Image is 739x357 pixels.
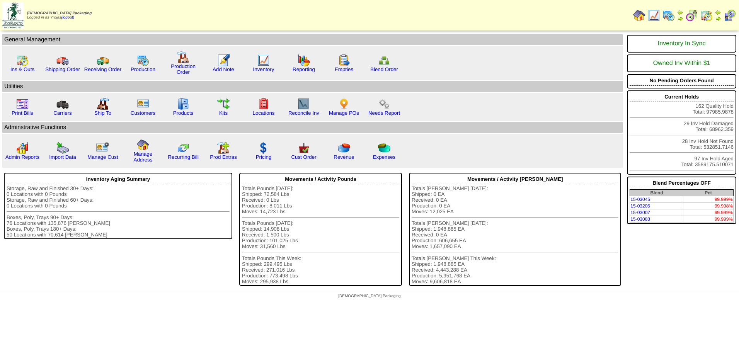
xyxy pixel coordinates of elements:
[242,185,399,284] div: Totals Pounds [DATE]: Shipped: 72,584 Lbs Received: 0 Lbs Production: 8,011 Lbs Moves: 14,723 Lbs...
[257,98,270,110] img: locations.gif
[217,142,230,154] img: prodextras.gif
[45,66,80,72] a: Shipping Order
[338,294,400,298] span: [DEMOGRAPHIC_DATA] Packaging
[49,154,76,160] a: Import Data
[368,110,400,116] a: Needs Report
[12,110,33,116] a: Print Bills
[683,203,734,209] td: 99.998%
[94,110,111,116] a: Ship To
[56,54,69,66] img: truck.gif
[335,66,353,72] a: Empties
[370,66,398,72] a: Blend Order
[217,98,230,110] img: workflow.gif
[338,98,350,110] img: po.png
[257,142,270,154] img: dollar.gif
[630,203,650,209] a: 15-03205
[27,11,92,20] span: Logged in as Yrojas
[210,154,237,160] a: Prod Extras
[253,66,274,72] a: Inventory
[298,54,310,66] img: graph.gif
[16,54,29,66] img: calendarinout.gif
[217,54,230,66] img: orders.gif
[630,76,734,86] div: No Pending Orders Found
[219,110,228,116] a: Kits
[96,142,110,154] img: managecust.png
[256,154,272,160] a: Pricing
[700,9,713,22] img: calendarinout.gif
[257,54,270,66] img: line_graph.gif
[683,196,734,203] td: 99.999%
[630,210,650,215] a: 15-03007
[677,15,683,22] img: arrowright.gif
[84,66,121,72] a: Receiving Order
[56,142,69,154] img: import.gif
[630,216,650,222] a: 15-03083
[2,34,623,45] td: General Management
[648,9,660,22] img: line_graph.gif
[630,178,734,188] div: Blend Percentages OFF
[97,98,109,110] img: factory2.gif
[288,110,319,116] a: Reconcile Inv
[291,154,316,160] a: Cust Order
[213,66,234,72] a: Add Note
[16,142,29,154] img: graph2.png
[137,54,149,66] img: calendarprod.gif
[131,66,155,72] a: Production
[630,36,734,51] div: Inventory In Sync
[171,63,196,75] a: Production Order
[131,110,155,116] a: Customers
[630,190,683,196] th: Blend
[87,154,118,160] a: Manage Cust
[10,66,34,72] a: Ins & Outs
[137,98,149,110] img: customers.gif
[173,110,194,116] a: Products
[677,9,683,15] img: arrowleft.gif
[378,142,390,154] img: pie_chart2.png
[134,151,153,163] a: Manage Address
[97,54,109,66] img: truck2.gif
[633,9,645,22] img: home.gif
[137,139,149,151] img: home.gif
[252,110,274,116] a: Locations
[683,209,734,216] td: 99.999%
[627,90,736,175] div: 162 Quality Hold Total: 97985.9878 29 Inv Hold Damaged Total: 68962.359 28 Inv Hold Not Found Tot...
[7,185,230,238] div: Storage, Raw and Finished 30+ Days: 0 Locations with 0 Pounds Storage, Raw and Finished 60+ Days:...
[630,197,650,202] a: 15-03045
[373,154,396,160] a: Expenses
[5,154,39,160] a: Admin Reports
[378,98,390,110] img: workflow.png
[56,98,69,110] img: truck3.gif
[338,54,350,66] img: workorder.gif
[177,51,189,63] img: factory.gif
[338,142,350,154] img: pie_chart.png
[293,66,315,72] a: Reporting
[61,15,74,20] a: (logout)
[2,2,24,28] img: zoroco-logo-small.webp
[378,54,390,66] img: network.png
[715,15,721,22] img: arrowright.gif
[298,142,310,154] img: cust_order.png
[27,11,92,15] span: [DEMOGRAPHIC_DATA] Packaging
[2,122,623,133] td: Adminstrative Functions
[412,174,618,184] div: Movements / Activity [PERSON_NAME]
[53,110,72,116] a: Carriers
[242,174,399,184] div: Movements / Activity Pounds
[168,154,198,160] a: Recurring Bill
[662,9,675,22] img: calendarprod.gif
[2,81,623,92] td: Utilities
[630,92,734,102] div: Current Holds
[683,190,734,196] th: Pct
[177,142,189,154] img: reconcile.gif
[334,154,354,160] a: Revenue
[630,56,734,71] div: Owned Inv Within $1
[715,9,721,15] img: arrowleft.gif
[686,9,698,22] img: calendarblend.gif
[412,185,618,284] div: Totals [PERSON_NAME] [DATE]: Shipped: 0 EA Received: 0 EA Production: 0 EA Moves: 12,025 EA Total...
[177,98,189,110] img: cabinet.gif
[298,98,310,110] img: line_graph2.gif
[329,110,359,116] a: Manage POs
[7,174,230,184] div: Inventory Aging Summary
[724,9,736,22] img: calendarcustomer.gif
[683,216,734,223] td: 99.999%
[16,98,29,110] img: invoice2.gif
